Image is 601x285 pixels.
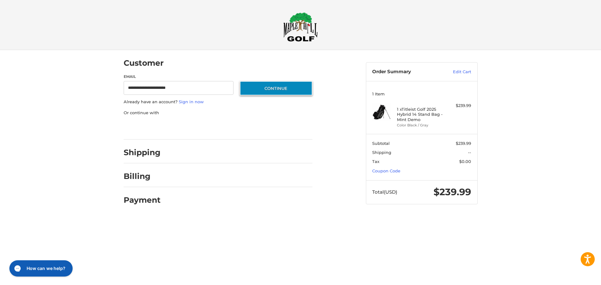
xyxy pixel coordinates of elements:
[434,186,471,198] span: $239.99
[124,148,161,157] h2: Shipping
[179,99,204,104] a: Sign in now
[456,141,471,146] span: $239.99
[124,110,312,116] p: Or continue with
[372,69,439,75] h3: Order Summary
[397,123,445,128] li: Color Black / Gray
[372,189,397,195] span: Total (USD)
[124,195,161,205] h2: Payment
[439,69,471,75] a: Edit Cart
[175,122,222,133] iframe: PayPal-paylater
[372,168,400,173] a: Coupon Code
[397,107,445,122] h4: 1 x Titleist Golf 2025 Hybrid 14 Stand Bag - Mint Demo
[372,159,379,164] span: Tax
[6,258,74,279] iframe: Gorgias live chat messenger
[124,171,160,181] h2: Billing
[468,150,471,155] span: --
[121,122,168,133] iframe: PayPal-paypal
[124,99,312,105] p: Already have an account?
[124,58,164,68] h2: Customer
[372,91,471,96] h3: 1 Item
[459,159,471,164] span: $0.00
[124,74,234,79] label: Email
[283,12,318,42] img: Maple Hill Golf
[228,122,275,133] iframe: PayPal-venmo
[372,150,391,155] span: Shipping
[240,81,312,95] button: Continue
[372,141,390,146] span: Subtotal
[446,103,471,109] div: $239.99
